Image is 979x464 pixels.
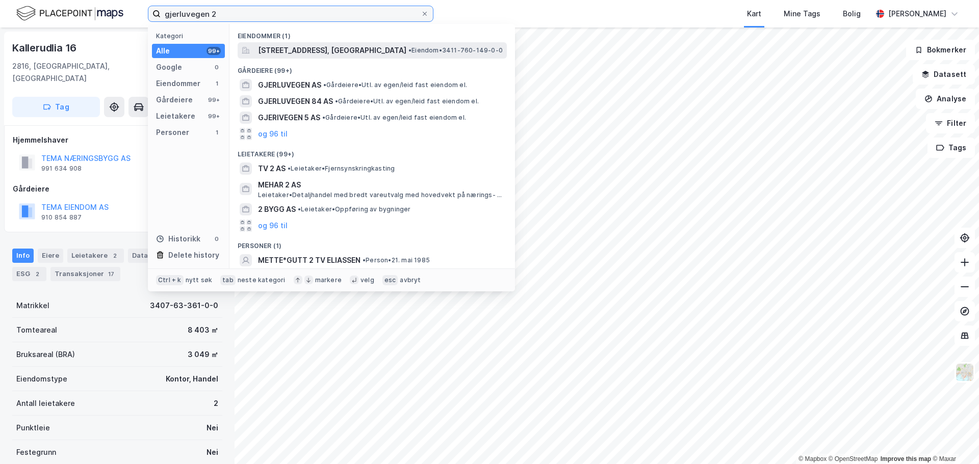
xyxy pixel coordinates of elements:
[67,249,124,263] div: Leietakere
[258,44,406,57] span: [STREET_ADDRESS], [GEOGRAPHIC_DATA]
[928,138,975,158] button: Tags
[360,276,374,284] div: velg
[213,128,221,137] div: 1
[258,179,503,191] span: MEHAR 2 AS
[258,162,286,175] span: TV 2 AS
[829,455,878,462] a: OpenStreetMap
[13,183,222,195] div: Gårdeiere
[843,8,861,20] div: Bolig
[207,112,221,120] div: 99+
[298,205,301,213] span: •
[16,324,57,336] div: Tomteareal
[207,446,218,458] div: Nei
[16,348,75,361] div: Bruksareal (BRA)
[213,235,221,243] div: 0
[41,165,82,173] div: 991 634 908
[258,95,333,107] span: GJERLUVEGEN 84 AS
[747,8,761,20] div: Kart
[207,422,218,434] div: Nei
[888,8,946,20] div: [PERSON_NAME]
[335,97,479,105] span: Gårdeiere • Utl. av egen/leid fast eiendom el.
[41,213,82,222] div: 910 854 887
[12,267,46,281] div: ESG
[881,455,931,462] a: Improve this map
[363,256,366,264] span: •
[32,269,42,279] div: 2
[798,455,827,462] a: Mapbox
[156,77,200,90] div: Eiendommer
[188,348,218,361] div: 3 049 ㎡
[156,32,225,40] div: Kategori
[110,251,120,261] div: 2
[188,324,218,336] div: 8 403 ㎡
[784,8,820,20] div: Mine Tags
[955,363,974,382] img: Z
[16,446,56,458] div: Festegrunn
[156,275,184,285] div: Ctrl + k
[382,275,398,285] div: esc
[128,249,178,263] div: Datasett
[156,61,182,73] div: Google
[156,126,189,139] div: Personer
[156,110,195,122] div: Leietakere
[298,205,411,213] span: Leietaker • Oppføring av bygninger
[335,97,338,105] span: •
[229,142,515,160] div: Leietakere (99+)
[186,276,213,284] div: nytt søk
[288,165,395,173] span: Leietaker • Fjernsynskringkasting
[323,81,467,89] span: Gårdeiere • Utl. av egen/leid fast eiendom el.
[156,233,200,245] div: Historikk
[288,165,291,172] span: •
[168,249,219,261] div: Delete history
[229,24,515,42] div: Eiendommer (1)
[220,275,236,285] div: tab
[38,249,63,263] div: Eiere
[258,220,288,232] button: og 96 til
[238,276,286,284] div: neste kategori
[166,373,218,385] div: Kontor, Handel
[258,79,321,91] span: GJERLUVEGEN AS
[258,203,296,215] span: 2 BYGG AS
[16,299,49,312] div: Matrikkel
[258,112,320,124] span: GJERIVEGEN 5 AS
[363,256,430,264] span: Person • 21. mai 1985
[926,113,975,133] button: Filter
[156,94,193,106] div: Gårdeiere
[106,269,116,279] div: 17
[12,60,173,85] div: 2816, [GEOGRAPHIC_DATA], [GEOGRAPHIC_DATA]
[928,415,979,464] iframe: Chat Widget
[207,47,221,55] div: 99+
[16,397,75,410] div: Antall leietakere
[400,276,421,284] div: avbryt
[156,45,170,57] div: Alle
[322,114,325,121] span: •
[258,254,360,266] span: METTE*GUTT 2 TV ELIASSEN
[161,6,421,21] input: Søk på adresse, matrikkel, gårdeiere, leietakere eller personer
[258,128,288,140] button: og 96 til
[13,134,222,146] div: Hjemmelshaver
[16,373,67,385] div: Eiendomstype
[315,276,342,284] div: markere
[408,46,503,54] span: Eiendom • 3411-760-149-0-0
[213,63,221,71] div: 0
[913,64,975,85] button: Datasett
[408,46,411,54] span: •
[906,40,975,60] button: Bokmerker
[12,249,34,263] div: Info
[258,191,505,199] span: Leietaker • Detaljhandel med bredt vareutvalg med hovedvekt på nærings- og nytelsesmidler
[12,40,79,56] div: Kallerudlia 16
[50,267,120,281] div: Transaksjoner
[16,5,123,22] img: logo.f888ab2527a4732fd821a326f86c7f29.svg
[323,81,326,89] span: •
[207,96,221,104] div: 99+
[12,97,100,117] button: Tag
[229,59,515,77] div: Gårdeiere (99+)
[322,114,466,122] span: Gårdeiere • Utl. av egen/leid fast eiendom el.
[150,299,218,312] div: 3407-63-361-0-0
[229,234,515,252] div: Personer (1)
[916,89,975,109] button: Analyse
[16,422,50,434] div: Punktleie
[214,397,218,410] div: 2
[213,79,221,88] div: 1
